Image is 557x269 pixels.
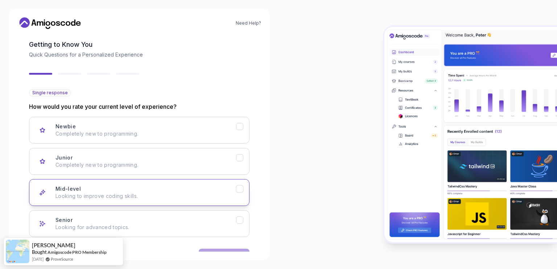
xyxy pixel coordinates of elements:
[55,130,236,137] p: Completely new to programming.
[55,161,236,169] p: Completely new to programming.
[55,193,236,200] p: Looking to improve coding skills.
[29,148,249,175] button: Junior
[29,179,249,206] button: Mid-level
[32,249,47,255] span: Bought
[29,40,249,50] h2: Getting to Know You
[199,249,249,263] button: Next
[32,256,44,262] span: [DATE]
[55,123,76,130] h3: Newbie
[236,20,261,26] a: Need Help?
[6,240,29,263] img: provesource social proof notification image
[29,51,249,58] p: Quick Questions for a Personalized Experience
[29,102,249,111] p: How would you rate your current level of experience?
[29,210,249,237] button: Senior
[55,224,236,231] p: Looking for advanced topics.
[55,216,73,224] h3: Senior
[29,117,249,144] button: Newbie
[55,185,81,193] h3: Mid-level
[384,27,557,242] img: Amigoscode Dashboard
[32,90,68,96] span: Single response
[55,154,73,161] h3: Junior
[32,242,75,248] span: [PERSON_NAME]
[17,17,83,29] a: Home link
[48,249,107,255] a: Amigoscode PRO Membership
[51,256,73,262] a: ProveSource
